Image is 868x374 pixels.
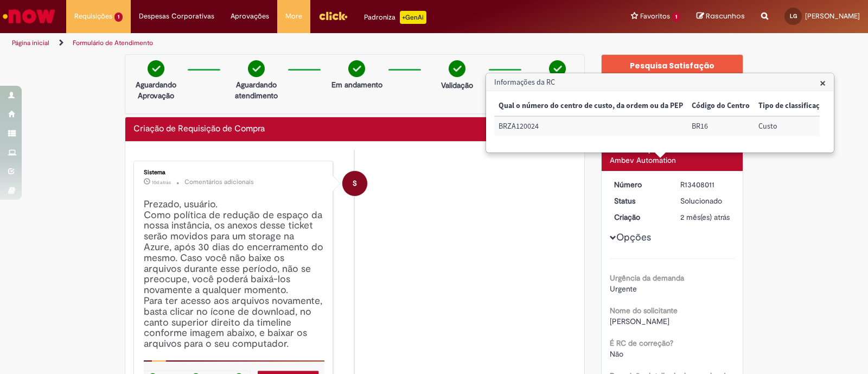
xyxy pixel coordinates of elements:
span: 2 mês(es) atrás [680,212,730,222]
img: ServiceNow [1,5,57,27]
p: Aguardando Aprovação [130,79,182,101]
h2: Criação de Requisição de Compra Histórico de tíquete [133,124,265,134]
div: Solucionado [680,195,731,206]
b: Nome do solicitante [610,306,678,315]
span: More [285,11,302,22]
th: Qual o número do centro de custo, da ordem ou da PEP [494,96,687,116]
span: Requisições [74,11,112,22]
img: check-circle-green.png [549,60,566,77]
span: Aprovações [231,11,269,22]
td: Qual o número do centro de custo, da ordem ou da PEP: BRZA120024 [494,116,687,136]
dt: Número [606,179,673,190]
ul: Trilhas de página [8,33,571,53]
time: 20/09/2025 02:41:34 [152,179,171,186]
b: Urgência da demanda [610,273,684,283]
span: LG [790,12,797,20]
div: Informações da RC [486,73,834,153]
span: 10d atrás [152,179,171,186]
td: Tipo de classificação contábil: Custo [754,116,861,136]
p: Em andamento [331,79,382,90]
b: É RC de correção? [610,338,673,348]
h3: Informações da RC [487,74,833,91]
div: R13408011 [680,179,731,190]
span: Rascunhos [706,11,745,21]
span: Favoritos [640,11,670,22]
div: Padroniza [364,11,426,24]
img: check-circle-green.png [148,60,164,77]
dt: Criação [606,212,673,223]
small: Comentários adicionais [184,178,254,187]
span: 1 [672,12,680,22]
a: Página inicial [12,39,49,47]
div: Sistema [144,169,324,176]
img: check-circle-green.png [248,60,265,77]
span: [PERSON_NAME] [805,11,860,21]
dt: Status [606,195,673,206]
th: Tipo de classificação contábil [754,96,861,116]
p: +GenAi [400,11,426,24]
p: Aguardando atendimento [230,79,283,101]
img: click_logo_yellow_360x200.png [318,8,348,24]
div: System [342,171,367,196]
img: check-circle-green.png [449,60,465,77]
span: [PERSON_NAME] [610,316,669,326]
a: Formulário de Atendimento [73,39,153,47]
td: Código do Centro: BR16 [687,116,754,136]
span: Despesas Corporativas [139,11,214,22]
div: 13/08/2025 10:10:25 [680,212,731,223]
span: Urgente [610,284,637,294]
p: Validação [441,80,473,91]
span: Não [610,349,623,359]
button: Close [820,77,826,88]
span: × [820,75,826,90]
div: Pesquisa Satisfação [602,55,743,77]
th: Código do Centro [687,96,754,116]
div: Ambev Automation [610,155,735,166]
span: S [353,170,357,196]
span: 1 [114,12,123,22]
img: check-circle-green.png [348,60,365,77]
a: Rascunhos [697,11,745,22]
